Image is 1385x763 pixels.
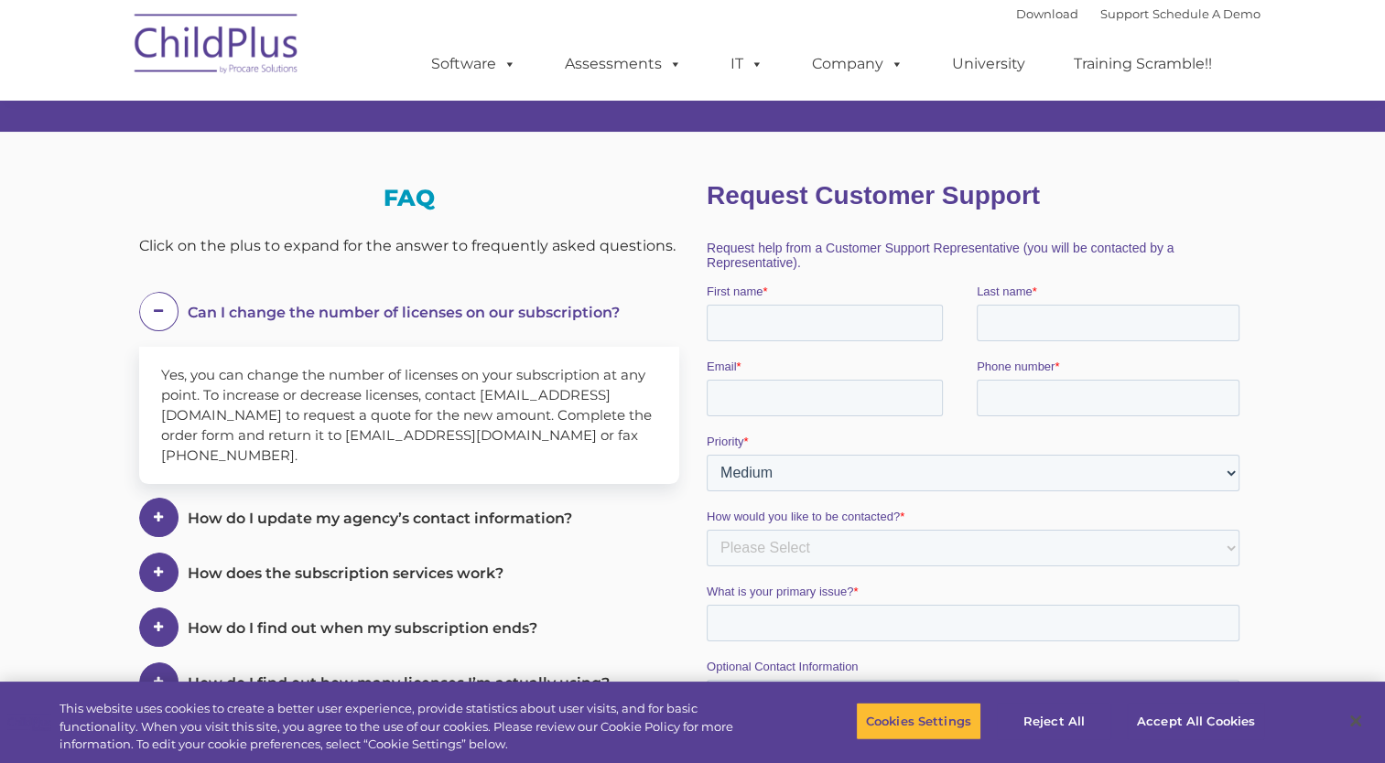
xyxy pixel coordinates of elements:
img: ChildPlus by Procare Solutions [125,1,308,92]
a: Support [1100,6,1149,21]
a: Company [794,46,922,82]
span: How do I find out when my subscription ends? [188,619,537,637]
a: Assessments [546,46,700,82]
span: How does the subscription services work? [188,564,503,582]
button: Accept All Cookies [1127,702,1265,740]
h3: FAQ [139,187,679,210]
button: Cookies Settings [856,702,981,740]
div: This website uses cookies to create a better user experience, provide statistics about user visit... [60,700,762,754]
a: University [934,46,1044,82]
a: Software [413,46,535,82]
a: Schedule A Demo [1152,6,1261,21]
div: Click on the plus to expand for the answer to frequently asked questions. [139,232,679,260]
div: Yes, you can change the number of licenses on your subscription at any point. To increase or decr... [139,347,679,484]
font: | [1016,6,1261,21]
a: Training Scramble!! [1055,46,1230,82]
button: Close [1336,701,1376,741]
a: Download [1016,6,1078,21]
span: How do I update my agency’s contact information? [188,510,572,527]
button: Reject All [997,702,1111,740]
span: How do I find out how many licenses I’m actually using? [188,674,610,692]
a: IT [712,46,782,82]
span: Can I change the number of licenses on our subscription? [188,304,620,321]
